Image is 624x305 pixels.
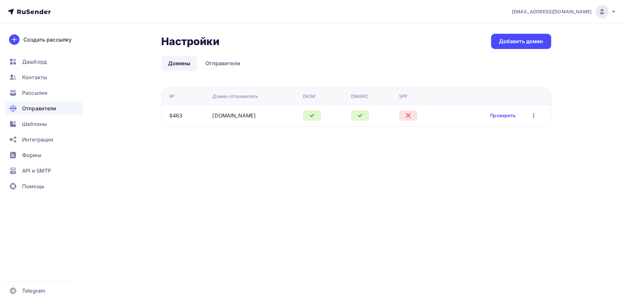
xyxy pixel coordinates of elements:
[512,8,591,15] span: [EMAIL_ADDRESS][DOMAIN_NAME]
[212,93,258,100] div: Домен отправитель
[499,38,543,45] div: Добавить домен
[5,102,83,115] a: Отправители
[5,149,83,162] a: Формы
[169,93,174,100] div: №
[512,5,616,18] a: [EMAIL_ADDRESS][DOMAIN_NAME]
[22,58,47,66] span: Дашборд
[22,167,51,175] span: API и SMTP
[22,151,41,159] span: Формы
[169,112,183,119] div: 8463
[22,287,45,295] span: Telegram
[5,117,83,130] a: Шаблоны
[5,86,83,99] a: Рассылки
[161,56,198,71] a: Домены
[22,104,57,112] span: Отправители
[23,36,71,43] div: Создать рассылку
[351,93,368,100] div: DMARC
[22,89,47,97] span: Рассылки
[490,112,515,119] a: Проверить
[212,112,256,119] a: [DOMAIN_NAME]
[161,35,219,48] h2: Настройки
[399,93,408,100] div: SPF
[22,73,47,81] span: Контакты
[199,56,247,71] a: Отправители
[5,55,83,68] a: Дашборд
[22,136,53,143] span: Интеграции
[22,182,45,190] span: Помощь
[5,71,83,84] a: Контакты
[22,120,47,128] span: Шаблоны
[303,93,315,100] div: DKIM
